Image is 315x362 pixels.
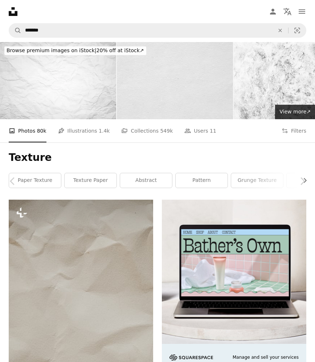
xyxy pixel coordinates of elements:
[58,119,110,142] a: Illustrations 1.4k
[162,200,306,344] img: file-1707883121023-8e3502977149image
[233,354,299,361] span: Manage and sell your services
[9,24,21,37] button: Search Unsplash
[9,173,61,188] a: paper texture
[279,109,311,115] span: View more ↗
[7,47,96,53] span: Browse premium images on iStock |
[9,7,17,16] a: Home — Unsplash
[295,4,309,19] button: Menu
[184,119,216,142] a: Users 11
[210,127,216,135] span: 11
[169,354,213,361] img: file-1705255347840-230a6ab5bca9image
[120,173,172,188] a: abstract
[282,119,306,142] button: Filters
[176,173,228,188] a: pattern
[9,304,153,311] a: a cell phone laying on top of a piece of paper
[65,173,116,188] a: texture paper
[290,146,315,216] a: Next
[280,4,295,19] button: Language
[99,127,110,135] span: 1.4k
[117,42,233,119] img: Texture paper
[160,127,173,135] span: 549k
[121,119,173,142] a: Collections 549k
[275,105,315,119] a: View more↗
[289,24,306,37] button: Visual search
[9,151,306,164] h1: Texture
[272,24,288,37] button: Clear
[7,47,144,53] span: 20% off at iStock ↗
[266,4,280,19] a: Log in / Sign up
[231,173,283,188] a: grunge texture
[9,23,306,38] form: Find visuals sitewide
